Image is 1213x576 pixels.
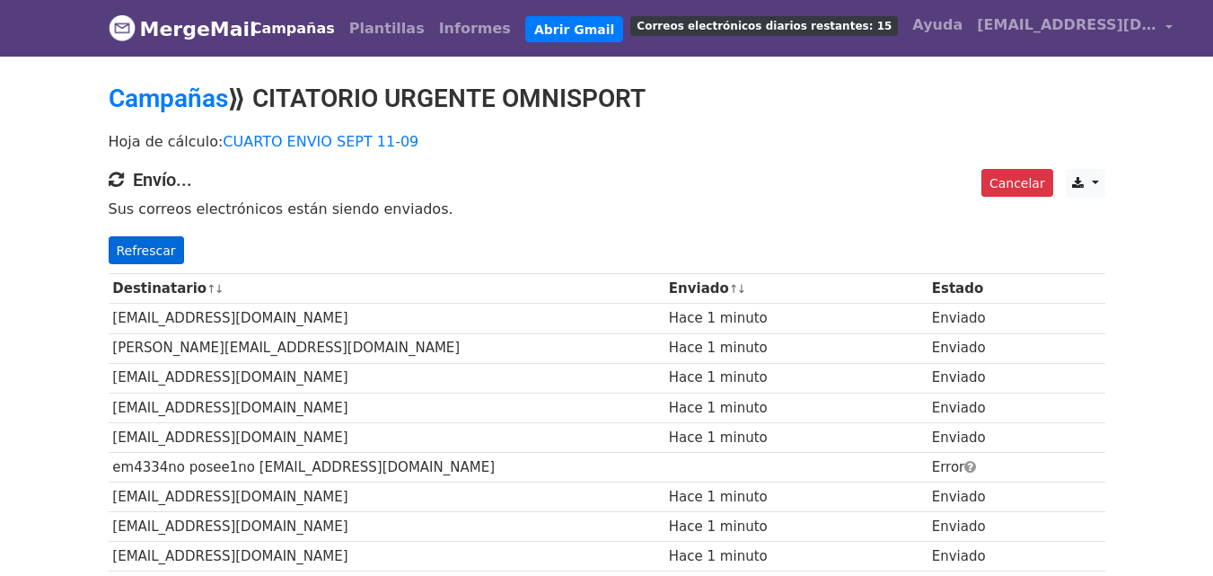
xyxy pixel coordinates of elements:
[669,430,768,446] font: Hace 1 minuto
[112,430,347,446] font: [EMAIL_ADDRESS][DOMAIN_NAME]
[109,10,230,48] a: MergeMail
[140,18,257,40] font: MergeMail
[932,430,986,446] font: Enviado
[112,518,347,535] font: [EMAIL_ADDRESS][DOMAIN_NAME]
[932,369,986,385] font: Enviado
[932,459,965,475] font: Error
[669,518,768,535] font: Hace 1 minuto
[223,133,418,150] a: CUARTO ENVIO SEPT 11-09
[932,518,986,535] font: Enviado
[729,282,739,296] a: ↑
[432,11,518,47] a: Informes
[112,280,207,297] font: Destinatario
[525,16,623,43] a: Abrir Gmail
[1123,490,1213,576] iframe: Chat Widget
[932,548,986,564] font: Enviado
[981,169,1053,198] a: Cancelar
[207,282,216,296] a: ↑
[534,22,614,36] font: Abrir Gmail
[112,548,347,564] font: [EMAIL_ADDRESS][DOMAIN_NAME]
[1123,490,1213,576] div: Widget de chat
[669,489,768,505] font: Hace 1 minuto
[109,200,453,217] font: Sus correos electrónicos están siendo enviados.
[932,310,986,326] font: Enviado
[669,369,768,385] font: Hace 1 minuto
[112,400,347,416] font: [EMAIL_ADDRESS][DOMAIN_NAME]
[989,175,1045,190] font: Cancelar
[133,169,192,191] font: Envío...
[244,11,342,47] a: Campañas
[905,7,970,43] a: Ayuda
[932,400,986,416] font: Enviado
[251,20,335,37] font: Campañas
[349,20,425,37] font: Plantillas
[637,20,892,32] font: Correos electrónicos diarios restantes: 15
[112,310,347,326] font: [EMAIL_ADDRESS][DOMAIN_NAME]
[215,282,224,296] a: ↓
[932,280,984,297] font: Estado
[228,84,646,113] font: ⟫ CITATORIO URGENTE OMNISPORT
[112,489,347,505] font: [EMAIL_ADDRESS][DOMAIN_NAME]
[439,20,511,37] font: Informes
[669,340,768,356] font: Hace 1 minuto
[669,400,768,416] font: Hace 1 minuto
[112,369,347,385] font: [EMAIL_ADDRESS][DOMAIN_NAME]
[669,548,768,564] font: Hace 1 minuto
[117,243,176,257] font: Refrescar
[932,489,986,505] font: Enviado
[932,340,986,356] font: Enviado
[112,459,495,475] font: em4334no posee1no [EMAIL_ADDRESS][DOMAIN_NAME]
[109,236,184,265] a: Refrescar
[970,7,1180,49] a: [EMAIL_ADDRESS][DOMAIN_NAME]
[109,14,136,41] img: Logotipo de MergeMail
[623,7,905,43] a: Correos electrónicos diarios restantes: 15
[912,16,962,33] font: Ayuda
[112,340,460,356] font: [PERSON_NAME][EMAIL_ADDRESS][DOMAIN_NAME]
[669,310,768,326] font: Hace 1 minuto
[342,11,432,47] a: Plantillas
[737,282,747,296] a: ↓
[669,280,729,297] font: Enviado
[109,84,228,113] a: Campañas
[109,133,224,150] font: Hoja de cálculo:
